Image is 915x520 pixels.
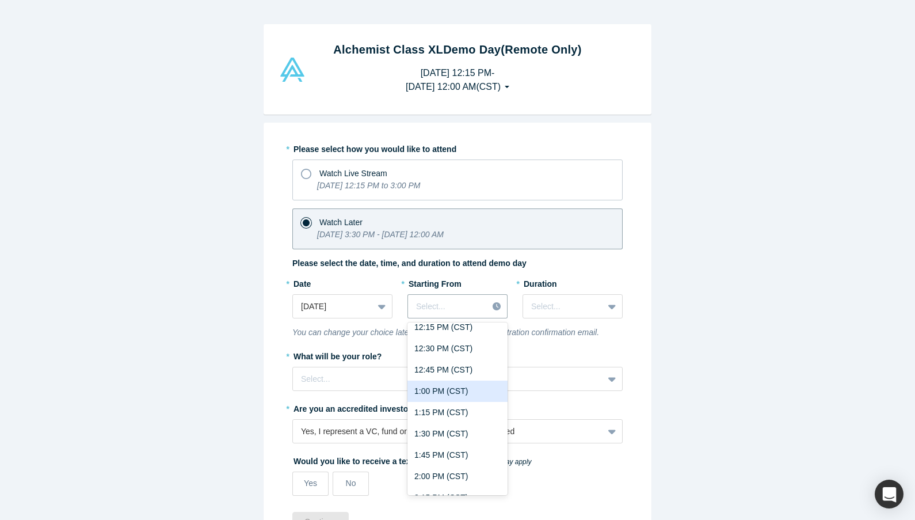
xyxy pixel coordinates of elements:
label: Date [292,274,392,290]
div: 12:45 PM (CST) [407,359,508,381]
button: [DATE] 12:15 PM-[DATE] 12:00 AM(CST) [394,62,521,98]
div: Yes, I represent a VC, fund or family office that is accredited [301,426,595,438]
label: Please select how you would like to attend [292,139,623,155]
label: Please select the date, time, and duration to attend demo day [292,257,527,270]
div: 12:30 PM (CST) [407,338,508,359]
i: [DATE] 12:15 PM to 3:00 PM [317,181,420,190]
label: What will be your role? [292,347,623,363]
label: Would you like to receive a text reminder? [292,451,623,468]
div: 1:30 PM (CST) [407,423,508,445]
img: Alchemist Vault Logo [279,58,306,82]
span: Watch Later [319,218,363,227]
span: Watch Live Stream [319,169,387,178]
span: Yes [304,479,317,488]
div: 1:45 PM (CST) [407,445,508,466]
i: [DATE] 3:30 PM - [DATE] 12:00 AM [317,230,444,239]
div: 1:00 PM (CST) [407,381,508,402]
label: Are you an accredited investor? [292,399,623,415]
div: 2:00 PM (CST) [407,466,508,487]
label: Duration [523,274,623,290]
i: You can change your choice later using the link in your registration confirmation email. [292,328,599,337]
strong: Alchemist Class XL Demo Day (Remote Only) [333,43,582,56]
div: 2:15 PM (CST) [407,487,508,508]
div: 1:15 PM (CST) [407,402,508,423]
div: 12:15 PM (CST) [407,317,508,338]
label: Starting From [407,274,462,290]
span: No [346,479,356,488]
